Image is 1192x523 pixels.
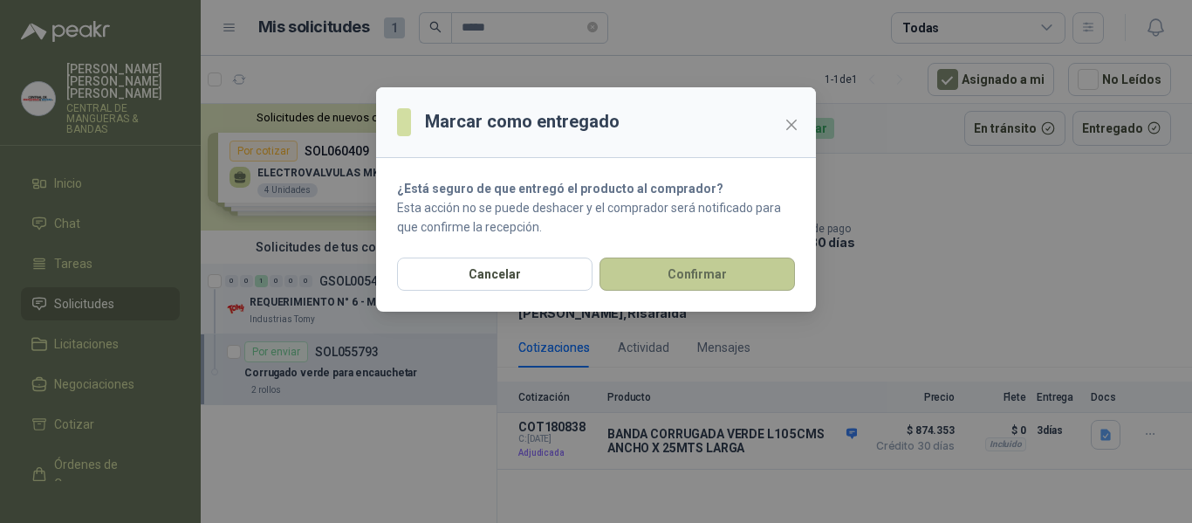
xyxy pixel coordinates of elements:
button: Cancelar [397,258,593,291]
strong: ¿Está seguro de que entregó el producto al comprador? [397,182,723,196]
button: Close [778,111,805,139]
h3: Marcar como entregado [425,108,620,135]
span: close [784,118,798,132]
p: Esta acción no se puede deshacer y el comprador será notificado para que confirme la recepción. [397,198,795,237]
button: Confirmar [599,258,795,291]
